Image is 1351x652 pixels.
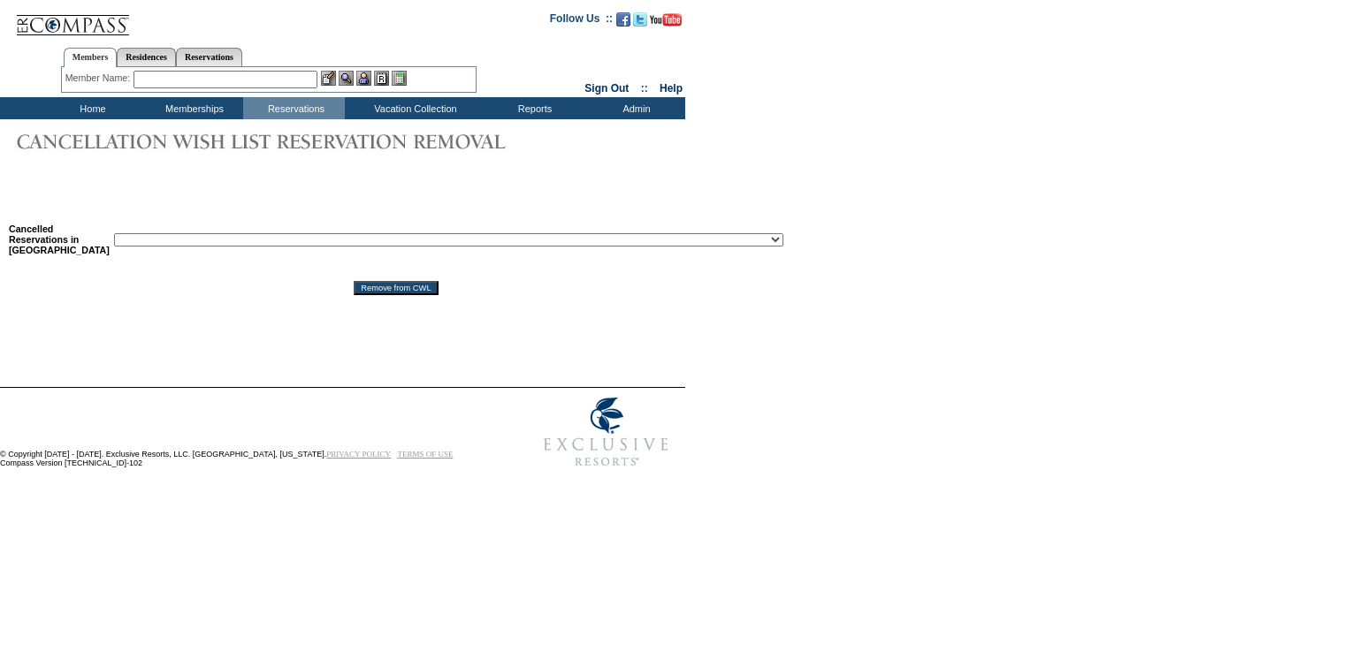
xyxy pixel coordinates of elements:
[660,82,683,95] a: Help
[527,388,685,476] img: Exclusive Resorts
[339,71,354,86] img: View
[641,82,648,95] span: ::
[40,97,141,119] td: Home
[633,18,647,28] a: Follow us on Twitter
[392,71,407,86] img: b_calculator.gif
[482,97,584,119] td: Reports
[9,124,539,159] img: Cancellation Wish List Reservation Removal
[616,18,630,28] a: Become our fan on Facebook
[176,48,242,66] a: Reservations
[321,71,336,86] img: b_edit.gif
[64,48,118,67] a: Members
[633,12,647,27] img: Follow us on Twitter
[584,82,629,95] a: Sign Out
[356,71,371,86] img: Impersonate
[550,11,613,32] td: Follow Us ::
[9,224,110,255] b: Cancelled Reservations in [GEOGRAPHIC_DATA]
[354,281,438,295] input: Remove from CWL
[345,97,482,119] td: Vacation Collection
[243,97,345,119] td: Reservations
[117,48,176,66] a: Residences
[398,450,454,459] a: TERMS OF USE
[650,18,682,28] a: Subscribe to our YouTube Channel
[326,450,391,459] a: PRIVACY POLICY
[616,12,630,27] img: Become our fan on Facebook
[65,71,134,86] div: Member Name:
[584,97,685,119] td: Admin
[374,71,389,86] img: Reservations
[650,13,682,27] img: Subscribe to our YouTube Channel
[141,97,243,119] td: Memberships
